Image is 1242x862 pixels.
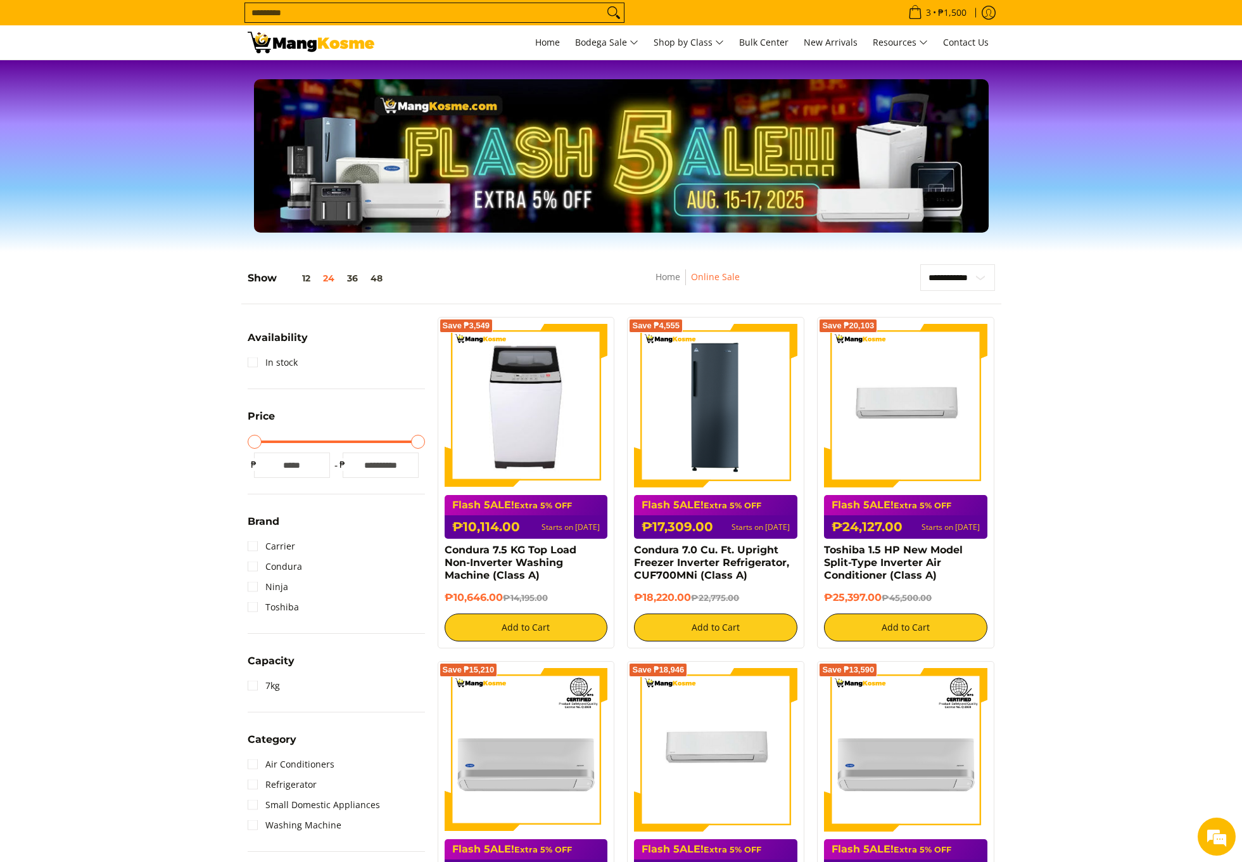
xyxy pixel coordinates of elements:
[571,269,823,298] nav: Breadcrumbs
[866,25,934,60] a: Resources
[824,614,987,641] button: Add to Cart
[445,668,608,832] img: Carrier 1.50 HP XPower Gold 3 Split-Type Inverter Air Conditioner (Class A)
[450,324,603,487] img: condura-7.5kg-topload-non-inverter-washing-machine-class-c-full-view-mang-kosme
[277,273,317,283] button: 12
[445,614,608,641] button: Add to Cart
[248,676,280,696] a: 7kg
[634,668,797,832] img: Toshiba 1 HP New Model Split-Type Inverter Air Conditioner (Class A)
[248,815,341,835] a: Washing Machine
[733,25,795,60] a: Bulk Center
[248,754,334,775] a: Air Conditioners
[873,35,928,51] span: Resources
[634,591,797,604] h6: ₱18,220.00
[248,333,308,352] summary: Open
[654,35,724,51] span: Shop by Class
[248,656,295,666] span: Capacity
[248,656,295,676] summary: Open
[804,36,858,48] span: New Arrivals
[248,411,275,431] summary: Open
[634,324,797,487] img: Condura 7.0 Cu. Ft. Upright Freezer Inverter Refrigerator, CUF700MNi (Class A)
[248,517,279,527] span: Brand
[936,8,968,17] span: ₱1,500
[691,593,739,603] del: ₱22,775.00
[632,666,684,674] span: Save ₱18,946
[822,322,874,330] span: Save ₱20,103
[248,556,302,577] a: Condura
[822,666,874,674] span: Save ₱13,590
[443,322,490,330] span: Save ₱3,549
[443,666,495,674] span: Save ₱15,210
[904,6,970,20] span: •
[924,8,933,17] span: 3
[248,517,279,536] summary: Open
[937,25,995,60] a: Contact Us
[943,36,989,48] span: Contact Us
[647,25,730,60] a: Shop by Class
[248,352,298,373] a: In stock
[248,795,380,815] a: Small Domestic Appliances
[445,544,576,581] a: Condura 7.5 KG Top Load Non-Inverter Washing Machine (Class A)
[248,735,296,754] summary: Open
[824,591,987,604] h6: ₱25,397.00
[634,544,789,581] a: Condura 7.0 Cu. Ft. Upright Freezer Inverter Refrigerator, CUF700MNi (Class A)
[535,36,560,48] span: Home
[569,25,645,60] a: Bodega Sale
[691,271,740,283] a: Online Sale
[364,273,389,283] button: 48
[824,324,987,487] img: Toshiba 1.5 HP New Model Split-Type Inverter Air Conditioner (Class A)
[824,544,963,581] a: Toshiba 1.5 HP New Model Split-Type Inverter Air Conditioner (Class A)
[529,25,566,60] a: Home
[797,25,864,60] a: New Arrivals
[248,272,389,285] h5: Show
[632,322,680,330] span: Save ₱4,555
[503,593,548,603] del: ₱14,195.00
[575,35,638,51] span: Bodega Sale
[248,735,296,745] span: Category
[317,273,341,283] button: 24
[604,3,624,22] button: Search
[336,458,349,471] span: ₱
[248,458,260,471] span: ₱
[445,591,608,604] h6: ₱10,646.00
[248,333,308,343] span: Availability
[656,271,680,283] a: Home
[634,614,797,641] button: Add to Cart
[248,32,374,53] img: BREAKING NEWS: Flash 5ale! August 15-17, 2025 l Mang Kosme
[248,597,299,617] a: Toshiba
[248,411,275,421] span: Price
[882,593,932,603] del: ₱45,500.00
[341,273,364,283] button: 36
[248,775,317,795] a: Refrigerator
[387,25,995,60] nav: Main Menu
[824,668,987,832] img: Carrier 1.00 HP XPower Gold 3 Split-Type Inverter Air Conditioner (Class A)
[248,577,288,597] a: Ninja
[248,536,295,556] a: Carrier
[739,36,789,48] span: Bulk Center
